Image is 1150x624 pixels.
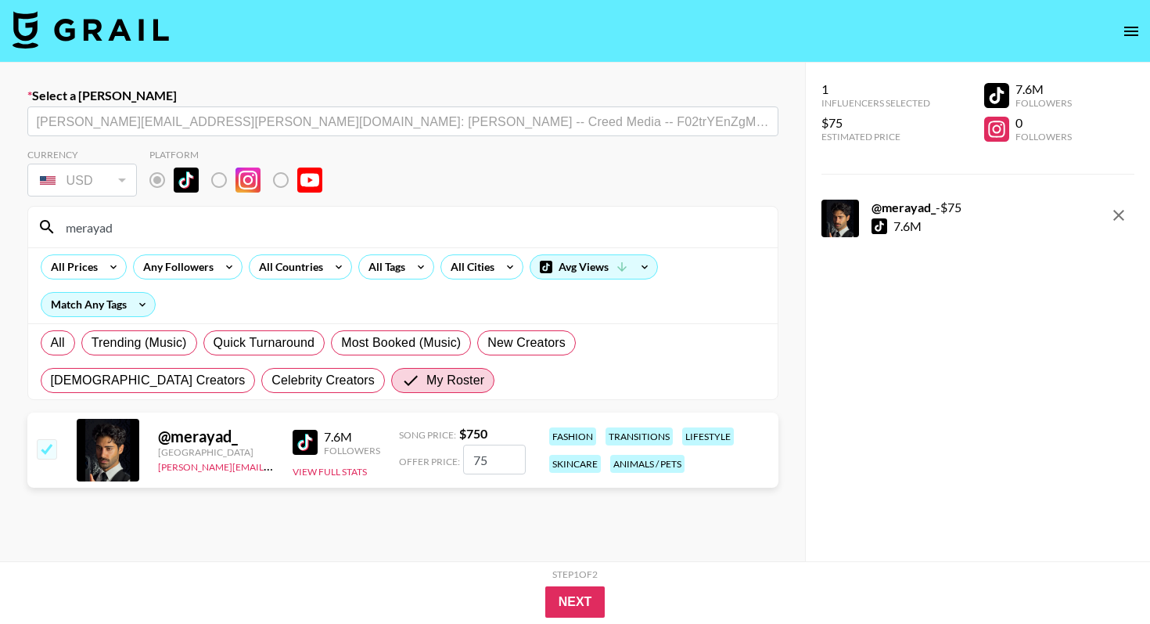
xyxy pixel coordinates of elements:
img: YouTube [297,168,322,193]
div: Remove selected talent to change your currency [27,161,137,200]
span: Celebrity Creators [271,371,375,390]
span: Trending (Music) [92,334,187,352]
div: - $ 75 [871,200,961,215]
div: All Cities [441,255,498,279]
strong: @ merayad_ [871,200,936,215]
span: Offer Price: [399,456,460,467]
span: [DEMOGRAPHIC_DATA] Creators [51,371,246,390]
div: Any Followers [134,255,217,279]
div: Currency [27,149,137,161]
input: Search by User Name [56,215,768,240]
strong: $ 750 [459,426,487,441]
span: Most Booked (Music) [341,334,461,352]
img: TikTok [293,430,318,455]
button: View Full Stats [293,466,367,478]
div: transitions [606,427,673,445]
div: Followers [1015,131,1072,142]
button: Next [545,586,606,618]
div: 7.6M [893,218,922,234]
span: Song Price: [399,429,456,441]
span: Quick Turnaround [214,334,315,352]
div: Estimated Price [821,131,930,142]
div: [GEOGRAPHIC_DATA] [158,446,274,458]
div: Followers [324,445,380,456]
img: Instagram [235,168,261,193]
div: skincare [549,455,601,473]
img: TikTok [174,168,199,193]
div: Match Any Tags [41,293,155,316]
button: open drawer [1116,16,1147,47]
div: USD [31,167,134,194]
div: Avg Views [530,255,657,279]
button: remove [1103,200,1134,231]
div: Influencers Selected [821,97,930,109]
span: New Creators [487,334,566,352]
div: $75 [821,115,930,131]
div: 1 [821,81,930,97]
label: Select a [PERSON_NAME] [27,88,778,103]
div: All Tags [359,255,408,279]
img: Grail Talent [13,11,169,49]
span: My Roster [426,371,484,390]
div: fashion [549,427,596,445]
span: All [51,334,65,352]
div: All Prices [41,255,101,279]
input: 750 [463,445,526,474]
div: animals / pets [610,455,685,473]
div: 7.6M [1015,81,1072,97]
div: Step 1 of 2 [552,568,598,580]
div: Platform [149,149,335,161]
div: Followers [1015,97,1072,109]
a: [PERSON_NAME][EMAIL_ADDRESS][PERSON_NAME][PERSON_NAME][DOMAIN_NAME] [158,458,538,473]
div: @ merayad_ [158,427,274,446]
div: lifestyle [682,427,734,445]
div: All Countries [250,255,326,279]
div: 7.6M [324,429,380,445]
div: 0 [1015,115,1072,131]
div: Remove selected talent to change platforms [149,164,335,197]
